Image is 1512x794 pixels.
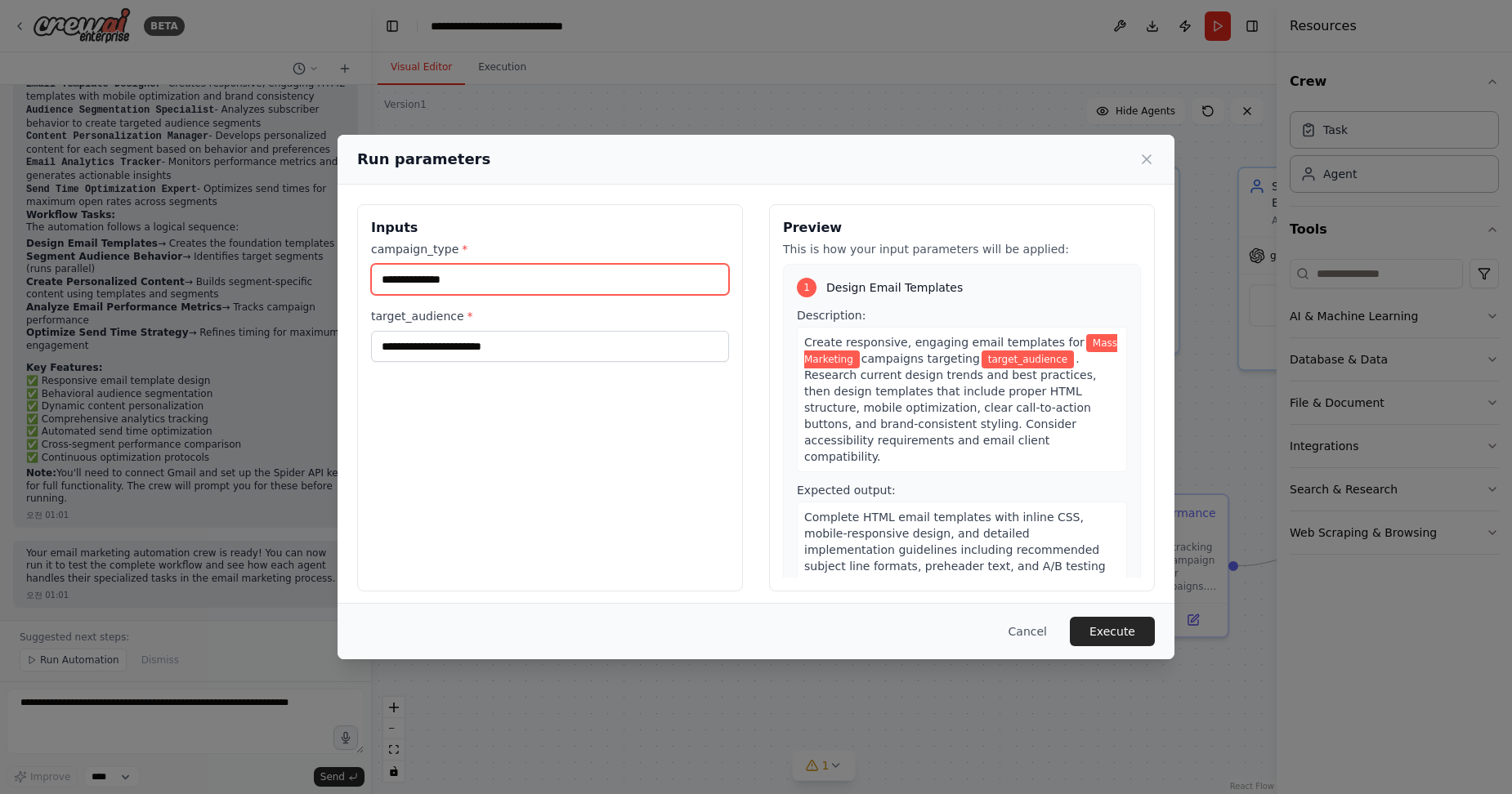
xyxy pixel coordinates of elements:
[861,352,980,365] span: campaigns targeting
[797,484,896,497] span: Expected output:
[797,309,866,322] span: Description:
[371,308,729,324] label: target_audience
[371,218,729,238] h3: Inputs
[371,241,729,257] label: campaign_type
[797,278,816,297] div: 1
[804,352,1096,463] span: . Research current design trends and best practices, then design templates that include proper HT...
[804,334,1117,368] span: Variable: campaign_type
[783,218,1141,238] h3: Preview
[804,511,1106,589] span: Complete HTML email templates with inline CSS, mobile-responsive design, and detailed implementat...
[995,617,1060,646] button: Cancel
[982,350,1074,368] span: Variable: target_audience
[357,148,490,171] h2: Run parameters
[826,279,963,296] span: Design Email Templates
[783,241,1141,257] p: This is how your input parameters will be applied:
[804,336,1085,349] span: Create responsive, engaging email templates for
[1070,617,1155,646] button: Execute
